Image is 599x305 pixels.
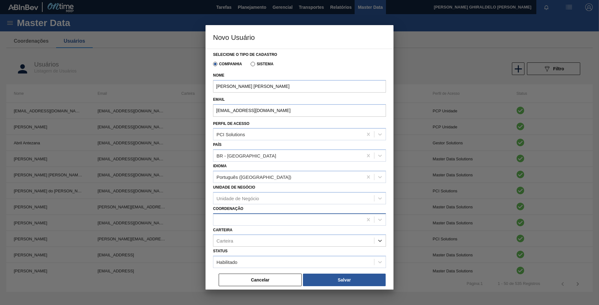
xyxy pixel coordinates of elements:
div: BR - [GEOGRAPHIC_DATA] [216,153,276,158]
div: Unidade de Negócio [216,195,259,201]
label: País [213,142,221,147]
div: PCI Solutions [216,132,245,137]
label: Idioma [213,164,227,168]
label: Email [213,95,386,104]
label: Sistema [251,62,273,66]
button: Salvar [303,274,386,286]
label: Status [213,249,227,253]
h3: Novo Usuário [206,25,393,49]
div: Habilitado [216,260,237,265]
label: Selecione o tipo de cadastro [213,52,277,57]
label: Nome [213,71,386,80]
div: Português ([GEOGRAPHIC_DATA]) [216,174,291,179]
div: Carteira [216,238,233,243]
label: Coordenação [213,206,243,211]
label: Companhia [213,62,242,66]
label: Carteira [213,228,232,232]
button: Cancelar [219,274,302,286]
label: Unidade de Negócio [213,185,255,190]
label: Perfil de Acesso [213,121,249,126]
